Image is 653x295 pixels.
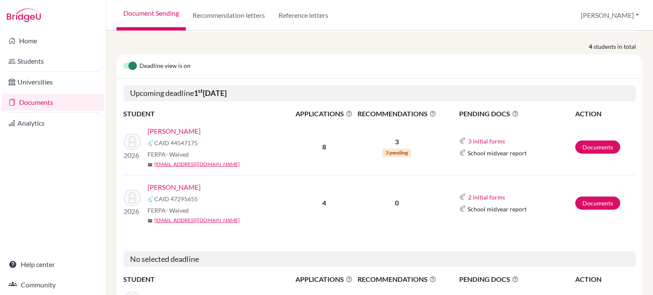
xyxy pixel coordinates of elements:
[148,162,153,167] span: mail
[593,42,643,51] span: students in total
[468,205,527,214] span: School midyear report
[124,150,141,160] p: 2026
[2,276,104,293] a: Community
[198,87,203,94] sup: st
[2,73,104,90] a: Universities
[154,216,240,224] a: [EMAIL_ADDRESS][DOMAIN_NAME]
[575,140,620,154] a: Documents
[459,149,466,156] img: Common App logo
[124,206,141,216] p: 2026
[124,189,141,206] img: Lim, Esther
[459,205,466,212] img: Common App logo
[468,149,527,157] span: School midyear report
[123,274,293,285] th: STUDENT
[459,194,466,200] img: Common App logo
[382,149,411,157] span: 3 pending
[148,206,189,215] span: FERPA
[294,274,354,284] span: APPLICATIONS
[468,192,505,202] button: 2 initial forms
[589,42,593,51] strong: 4
[2,32,104,49] a: Home
[148,140,154,146] img: Common App logo
[322,199,326,207] b: 4
[123,108,293,119] th: STUDENT
[468,136,505,146] button: 3 initial forms
[148,182,201,192] a: [PERSON_NAME]
[355,274,438,284] span: RECOMMENDATIONS
[154,138,198,147] span: CAID 44547175
[322,143,326,151] b: 8
[575,197,620,210] a: Documents
[459,138,466,144] img: Common App logo
[2,53,104,70] a: Students
[148,196,154,202] img: Common App logo
[123,85,636,101] h5: Upcoming deadline
[154,194,198,203] span: CAID 47295655
[148,150,189,159] span: FERPA
[575,274,636,285] th: ACTION
[148,126,201,136] a: [PERSON_NAME]
[166,207,189,214] span: - Waived
[139,61,190,71] span: Deadline view is on
[166,151,189,158] span: - Waived
[2,256,104,273] a: Help center
[355,198,438,208] p: 0
[577,7,643,23] button: [PERSON_NAME]
[7,8,41,22] img: Bridge-U
[355,137,438,147] p: 3
[459,109,574,119] span: PENDING DOCS
[575,108,636,119] th: ACTION
[148,218,153,223] span: mail
[459,274,574,284] span: PENDING DOCS
[123,251,636,267] h5: No selected deadline
[2,94,104,111] a: Documents
[294,109,354,119] span: APPLICATIONS
[355,109,438,119] span: RECOMMENDATIONS
[124,133,141,150] img: Lim, Amanda
[154,160,240,168] a: [EMAIL_ADDRESS][DOMAIN_NAME]
[2,115,104,132] a: Analytics
[194,88,227,98] b: 1 [DATE]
